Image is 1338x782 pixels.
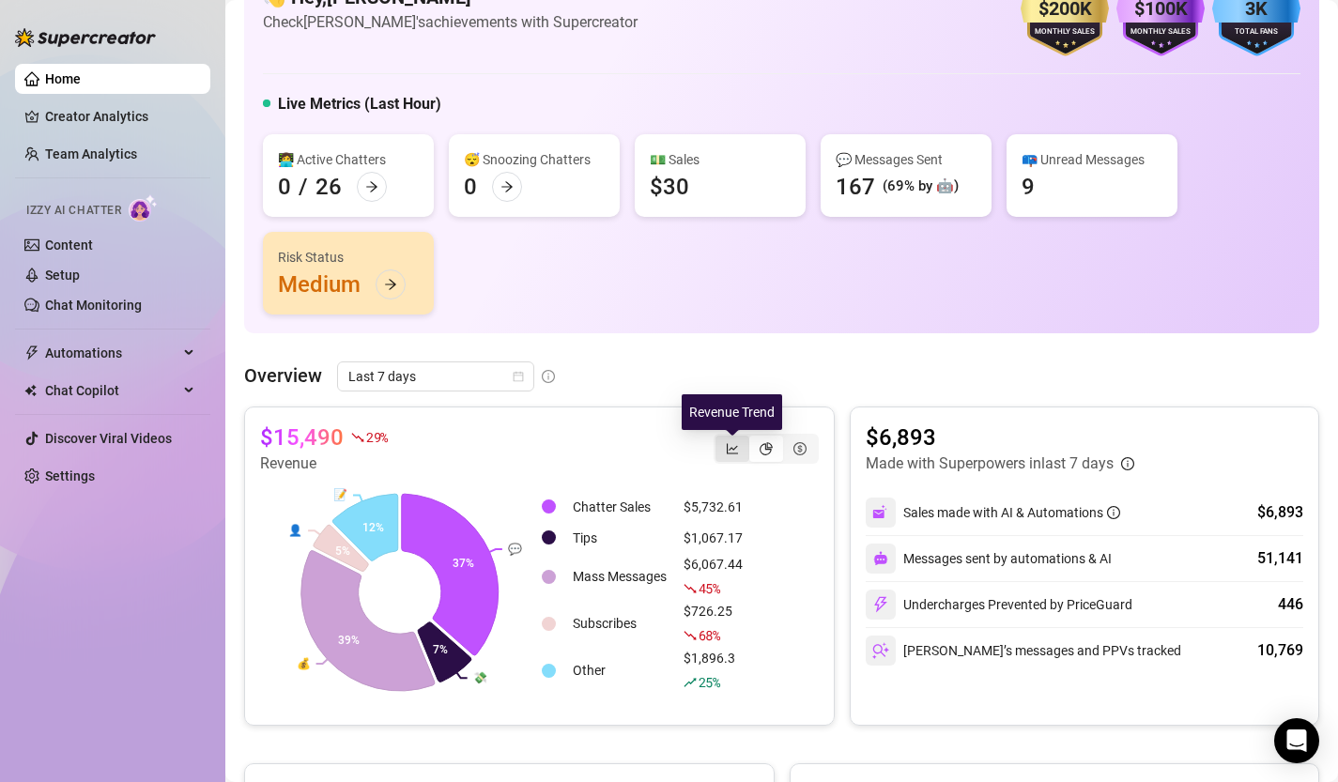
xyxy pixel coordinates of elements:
[288,523,302,537] text: 👤
[726,442,739,455] span: line-chart
[1257,547,1303,570] div: 51,141
[45,268,80,283] a: Setup
[263,10,638,34] article: Check [PERSON_NAME]'s achievements with Supercreator
[872,642,889,659] img: svg%3e
[684,528,743,548] div: $1,067.17
[760,442,773,455] span: pie-chart
[45,238,93,253] a: Content
[866,544,1112,574] div: Messages sent by automations & AI
[473,670,487,684] text: 💸
[278,247,419,268] div: Risk Status
[24,384,37,397] img: Chat Copilot
[565,601,674,646] td: Subscribes
[464,172,477,202] div: 0
[836,172,875,202] div: 167
[1212,26,1300,38] div: Total Fans
[351,431,364,444] span: fall
[565,523,674,552] td: Tips
[45,376,178,406] span: Chat Copilot
[365,180,378,193] span: arrow-right
[565,648,674,693] td: Other
[866,422,1134,452] article: $6,893
[45,71,81,86] a: Home
[278,93,441,115] h5: Live Metrics (Last Hour)
[45,146,137,161] a: Team Analytics
[650,149,791,170] div: 💵 Sales
[333,487,347,501] text: 📝
[1257,639,1303,662] div: 10,769
[836,149,977,170] div: 💬 Messages Sent
[464,149,605,170] div: 😴 Snoozing Chatters
[684,497,743,517] div: $5,732.61
[24,345,39,360] span: thunderbolt
[699,626,720,644] span: 68 %
[565,492,674,521] td: Chatter Sales
[26,202,121,220] span: Izzy AI Chatter
[260,422,344,452] article: $15,490
[684,601,743,646] div: $726.25
[542,370,555,383] span: info-circle
[873,551,888,566] img: svg%3e
[348,362,523,391] span: Last 7 days
[650,172,689,202] div: $30
[714,434,819,464] div: segmented control
[1121,457,1134,470] span: info-circle
[682,394,782,430] div: Revenue Trend
[297,656,311,670] text: 💰
[903,502,1120,523] div: Sales made with AI & Automations
[500,180,514,193] span: arrow-right
[244,361,322,390] article: Overview
[45,101,195,131] a: Creator Analytics
[684,582,697,595] span: fall
[45,298,142,313] a: Chat Monitoring
[278,172,291,202] div: 0
[1022,149,1162,170] div: 📪 Unread Messages
[684,554,743,599] div: $6,067.44
[513,371,524,382] span: calendar
[1107,506,1120,519] span: info-circle
[1278,593,1303,616] div: 446
[793,442,807,455] span: dollar-circle
[866,590,1132,620] div: Undercharges Prevented by PriceGuard
[684,629,697,642] span: fall
[45,431,172,446] a: Discover Viral Videos
[883,176,959,198] div: (69% by 🤖)
[1021,26,1109,38] div: Monthly Sales
[699,579,720,597] span: 45 %
[872,596,889,613] img: svg%3e
[684,648,743,693] div: $1,896.3
[45,468,95,483] a: Settings
[508,542,522,556] text: 💬
[260,452,388,475] article: Revenue
[866,452,1114,475] article: Made with Superpowers in last 7 days
[565,554,674,599] td: Mass Messages
[384,278,397,291] span: arrow-right
[872,504,889,521] img: svg%3e
[1257,501,1303,524] div: $6,893
[699,673,720,691] span: 25 %
[315,172,342,202] div: 26
[129,194,158,222] img: AI Chatter
[278,149,419,170] div: 👩‍💻 Active Chatters
[15,28,156,47] img: logo-BBDzfeDw.svg
[366,428,388,446] span: 29 %
[866,636,1181,666] div: [PERSON_NAME]’s messages and PPVs tracked
[1274,718,1319,763] div: Open Intercom Messenger
[1116,26,1205,38] div: Monthly Sales
[1022,172,1035,202] div: 9
[684,676,697,689] span: rise
[45,338,178,368] span: Automations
